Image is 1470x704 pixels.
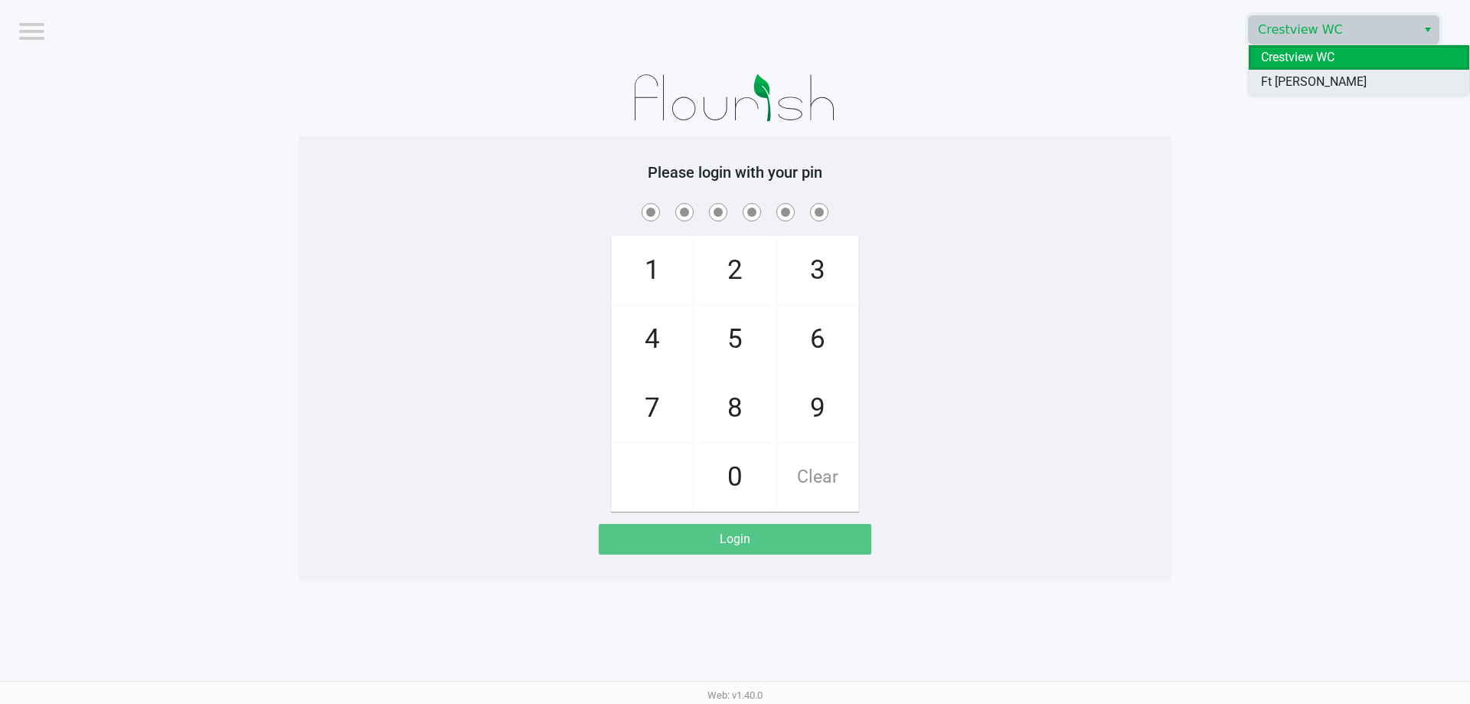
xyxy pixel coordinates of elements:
span: Crestview WC [1258,21,1407,39]
span: 2 [694,237,776,304]
h5: Please login with your pin [310,163,1160,182]
span: 5 [694,306,776,373]
span: Clear [777,444,858,511]
span: 3 [777,237,858,304]
span: Ft [PERSON_NAME][GEOGRAPHIC_DATA] [1261,73,1457,110]
span: 1 [612,237,693,304]
span: 9 [777,375,858,442]
span: Web: v1.40.0 [707,689,763,701]
span: 7 [612,375,693,442]
span: 4 [612,306,693,373]
span: 8 [694,375,776,442]
span: 6 [777,306,858,373]
span: 0 [694,444,776,511]
button: Select [1416,16,1439,44]
span: Crestview WC [1261,48,1334,67]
